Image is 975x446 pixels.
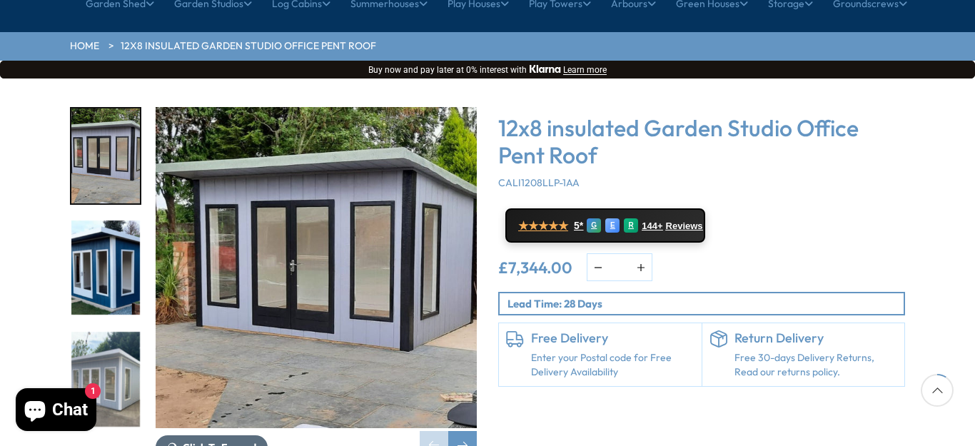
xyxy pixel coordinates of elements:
[734,351,898,379] p: Free 30-days Delivery Returns, Read our returns policy.
[642,221,662,232] span: 144+
[71,221,140,315] img: Cali_assembled_11698cd7-dbb9-4e37-bc76-d503f069667e_200x200.jpg
[71,108,140,203] img: 31a32fb1-5472-4685-b752-ff454ca377a2_fd59a430-9369-4a6a-8fee-9052d3a3a09c_200x200.jpg
[605,218,620,233] div: E
[498,176,580,189] span: CALI1208LLP-1AA
[70,330,141,428] div: 3 / 8
[70,39,99,54] a: HOME
[531,351,694,379] a: Enter your Postal code for Free Delivery Availability
[11,388,101,435] inbox-online-store-chat: Shopify online store chat
[71,332,140,427] img: 12x8_Cali_Pent_1_b5f85720-eaaf-4992-a1c3-dfa6ff6e6c28_200x200.jpg
[734,330,898,346] h6: Return Delivery
[498,114,905,169] h3: 12x8 insulated Garden Studio Office Pent Roof
[507,296,904,311] p: Lead Time: 28 Days
[587,218,601,233] div: G
[624,218,638,233] div: R
[70,219,141,317] div: 2 / 8
[518,219,568,233] span: ★★★★★
[498,260,572,275] ins: £7,344.00
[666,221,703,232] span: Reviews
[70,107,141,205] div: 1 / 8
[505,208,705,243] a: ★★★★★ 5* G E R 144+ Reviews
[121,39,376,54] a: 12x8 insulated Garden Studio Office Pent Roof
[156,107,477,428] img: 12x8 insulated Garden Studio Office Pent Roof - Best Shed
[531,330,694,346] h6: Free Delivery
